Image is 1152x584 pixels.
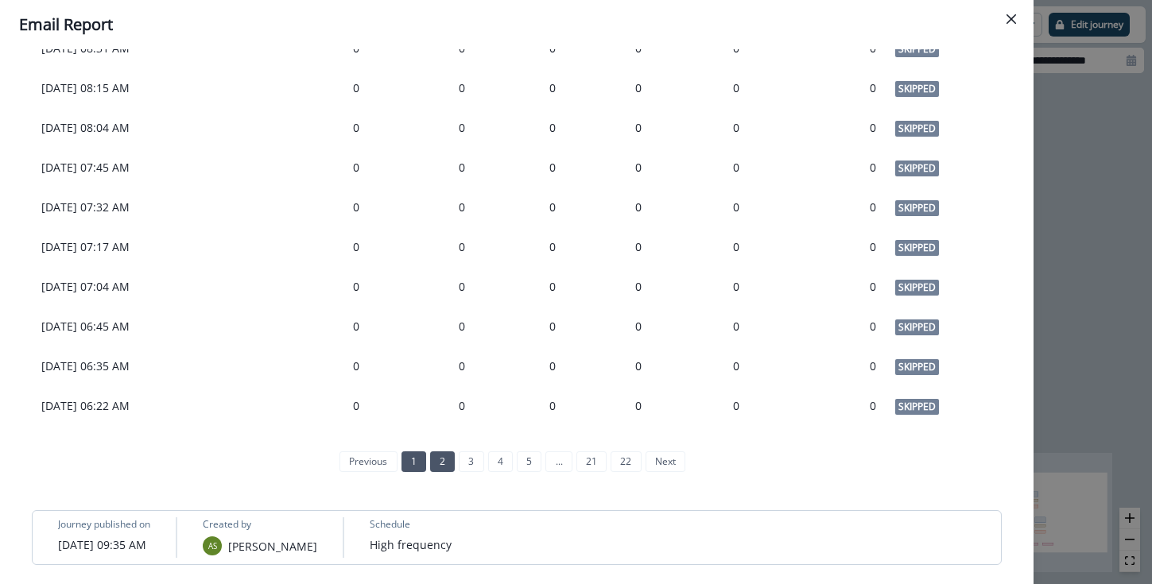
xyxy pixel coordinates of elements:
[378,398,465,414] div: 0
[661,199,739,215] div: 0
[545,451,572,472] a: Jump forward
[575,239,642,255] div: 0
[895,121,939,137] span: Skipped
[575,279,642,295] div: 0
[58,517,150,532] p: Journey published on
[488,451,513,472] a: Page 4
[895,240,939,256] span: Skipped
[575,398,642,414] div: 0
[758,80,876,96] div: 0
[41,319,193,335] p: [DATE] 06:45 AM
[895,41,939,57] span: Skipped
[758,199,876,215] div: 0
[41,239,193,255] p: [DATE] 07:17 AM
[41,398,193,414] p: [DATE] 06:22 AM
[575,120,642,136] div: 0
[758,279,876,295] div: 0
[41,80,193,96] p: [DATE] 08:15 AM
[895,280,939,296] span: Skipped
[41,199,193,215] p: [DATE] 07:32 AM
[378,279,465,295] div: 0
[378,358,465,374] div: 0
[378,239,465,255] div: 0
[895,200,939,216] span: Skipped
[576,451,607,472] a: Page 21
[575,319,642,335] div: 0
[758,358,876,374] div: 0
[378,80,465,96] div: 0
[661,279,739,295] div: 0
[517,451,541,472] a: Page 5
[430,451,455,472] a: Page 2
[484,398,556,414] div: 0
[41,160,193,176] p: [DATE] 07:45 AM
[212,398,359,414] div: 0
[575,80,642,96] div: 0
[41,279,193,295] p: [DATE] 07:04 AM
[661,239,739,255] div: 0
[41,120,193,136] p: [DATE] 08:04 AM
[378,319,465,335] div: 0
[58,536,146,553] p: [DATE] 09:35 AM
[661,398,739,414] div: 0
[661,80,739,96] div: 0
[19,13,1014,37] div: Email Report
[661,358,739,374] div: 0
[212,319,359,335] div: 0
[208,543,217,551] div: Ariel Sasso
[895,359,939,375] span: Skipped
[661,160,739,176] div: 0
[212,120,359,136] div: 0
[575,160,642,176] div: 0
[999,6,1024,32] button: Close
[459,451,483,472] a: Page 3
[484,160,556,176] div: 0
[378,199,465,215] div: 0
[895,399,939,415] span: Skipped
[378,160,465,176] div: 0
[575,199,642,215] div: 0
[484,319,556,335] div: 0
[212,239,359,255] div: 0
[370,536,452,553] p: High frequency
[661,120,739,136] div: 0
[378,120,465,136] div: 0
[895,161,939,176] span: Skipped
[895,319,939,335] span: Skipped
[401,451,426,472] a: Page 1 is your current page
[484,80,556,96] div: 0
[484,199,556,215] div: 0
[758,120,876,136] div: 0
[212,199,359,215] div: 0
[611,451,641,472] a: Page 22
[203,517,251,532] p: Created by
[336,451,685,472] ul: Pagination
[484,120,556,136] div: 0
[758,398,876,414] div: 0
[575,358,642,374] div: 0
[646,451,685,472] a: Next page
[661,319,739,335] div: 0
[212,279,359,295] div: 0
[484,279,556,295] div: 0
[212,160,359,176] div: 0
[758,319,876,335] div: 0
[484,239,556,255] div: 0
[41,358,193,374] p: [DATE] 06:35 AM
[758,239,876,255] div: 0
[758,160,876,176] div: 0
[212,80,359,96] div: 0
[484,358,556,374] div: 0
[228,538,317,555] p: [PERSON_NAME]
[895,81,939,97] span: Skipped
[370,517,410,532] p: Schedule
[212,358,359,374] div: 0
